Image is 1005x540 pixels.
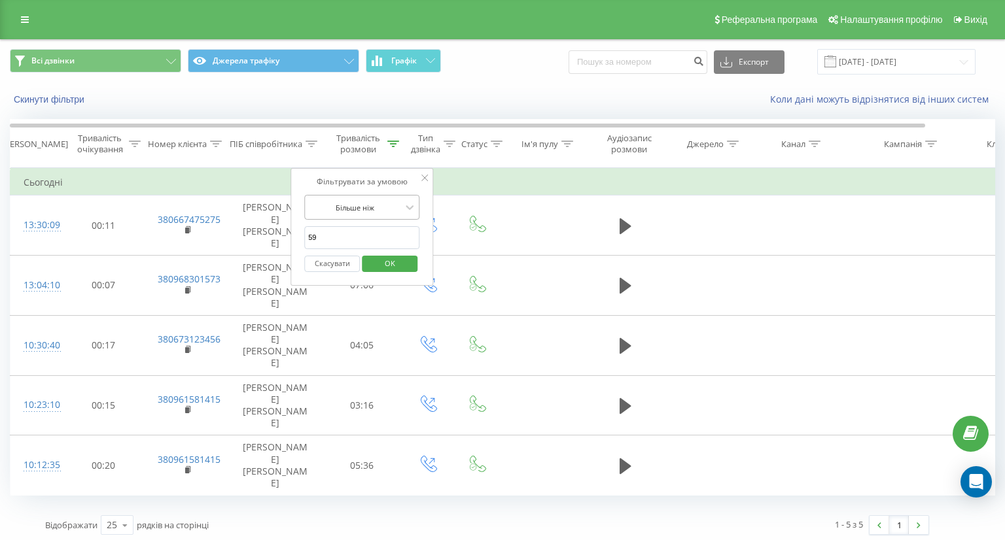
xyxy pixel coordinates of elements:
a: 380673123456 [158,333,220,345]
button: Всі дзвінки [10,49,181,73]
td: 03:16 [321,375,403,435]
td: 04:05 [321,315,403,375]
span: Налаштування профілю [840,14,942,25]
td: [PERSON_NAME] [PERSON_NAME] [230,315,321,375]
a: 1 [889,516,909,534]
td: [PERSON_NAME] [PERSON_NAME] [230,195,321,256]
div: 10:30:40 [24,333,50,358]
td: [PERSON_NAME] [PERSON_NAME] [230,375,321,435]
a: 380961581415 [158,453,220,465]
input: 00:00 [304,226,419,249]
input: Пошук за номером [569,50,707,74]
button: Графік [366,49,441,73]
div: Тривалість розмови [332,133,384,155]
td: [PERSON_NAME] [PERSON_NAME] [230,256,321,316]
div: Фільтрувати за умовою [304,175,419,188]
div: 1 - 5 з 5 [835,518,863,531]
button: Скасувати [304,256,360,272]
div: Аудіозапис розмови [597,133,661,155]
span: Відображати [45,519,97,531]
a: 380968301573 [158,273,220,285]
td: 05:36 [321,435,403,496]
a: Коли дані можуть відрізнятися вiд інших систем [770,93,995,105]
div: 13:30:09 [24,212,50,238]
div: Статус [461,139,487,150]
td: 00:17 [63,315,145,375]
a: 380961581415 [158,393,220,405]
div: 25 [107,518,117,532]
span: Графік [391,56,417,65]
div: Тривалість очікування [74,133,126,155]
button: Джерела трафіку [188,49,359,73]
span: Вихід [964,14,987,25]
a: 380667475275 [158,213,220,226]
td: 00:07 [63,256,145,316]
div: ПІБ співробітника [230,139,302,150]
td: 00:15 [63,375,145,435]
span: Реферальна програма [722,14,818,25]
div: Канал [781,139,805,150]
div: Open Intercom Messenger [961,466,992,498]
td: [PERSON_NAME] [PERSON_NAME] [230,435,321,496]
div: Номер клієнта [148,139,207,150]
div: Джерело [687,139,724,150]
button: OK [362,256,417,272]
div: Тип дзвінка [411,133,440,155]
div: 10:12:35 [24,452,50,478]
div: Кампанія [884,139,922,150]
td: 00:11 [63,195,145,256]
div: 10:23:10 [24,392,50,418]
div: Ім'я пулу [521,139,558,150]
span: Всі дзвінки [31,56,75,66]
div: 13:04:10 [24,273,50,298]
span: рядків на сторінці [137,519,209,531]
button: Експорт [714,50,785,74]
td: 00:20 [63,435,145,496]
button: Скинути фільтри [10,93,91,105]
div: [PERSON_NAME] [2,139,68,150]
span: OK [372,253,408,273]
